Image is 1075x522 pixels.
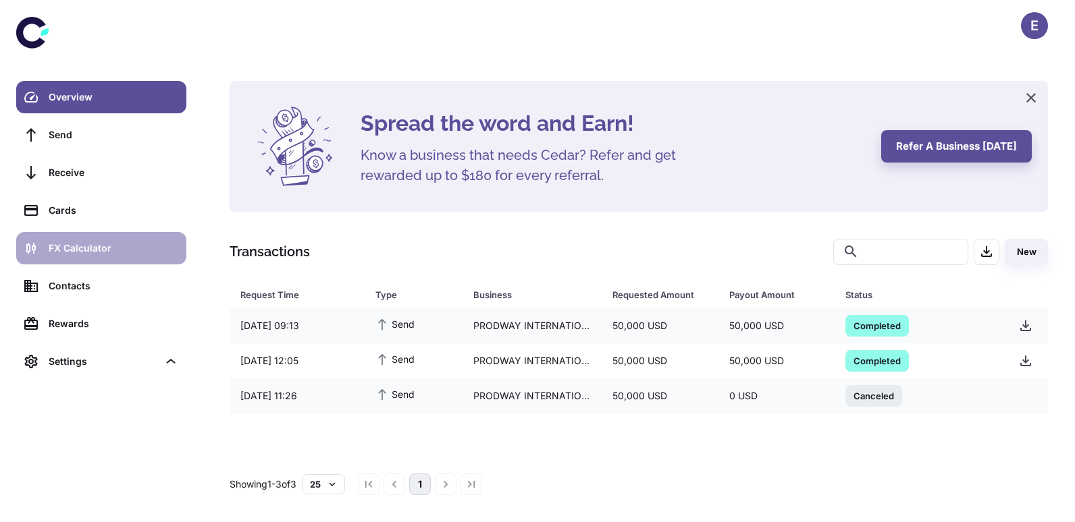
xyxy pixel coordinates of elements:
div: Receive [49,165,178,180]
div: Contacts [49,279,178,293]
div: 50,000 USD [718,313,835,339]
span: Request Time [240,285,359,304]
div: 50,000 USD [602,348,718,374]
div: Send [49,127,178,142]
a: FX Calculator [16,232,186,264]
div: 0 USD [718,383,835,409]
div: Cards [49,203,178,218]
div: Type [375,285,440,304]
span: Type [375,285,457,304]
div: 50,000 USD [602,313,718,339]
span: Status [845,285,992,304]
div: Status [845,285,974,304]
div: Request Time [240,285,342,304]
div: [DATE] 11:26 [230,383,365,409]
span: Requested Amount [612,285,712,304]
span: Send [375,386,415,401]
a: Rewards [16,308,186,340]
div: [DATE] 12:05 [230,348,365,374]
div: PRODWAY INTERNATIONAL [463,383,602,409]
h1: Transactions [230,241,310,262]
span: Canceled [845,388,902,402]
div: Overview [49,90,178,105]
button: New [1005,239,1048,265]
a: Contacts [16,270,186,302]
span: Completed [845,353,909,367]
span: Completed [845,318,909,332]
div: Settings [49,354,158,369]
div: Rewards [49,316,178,331]
a: Send [16,119,186,151]
div: Payout Amount [729,285,812,304]
a: Overview [16,81,186,113]
span: Send [375,316,415,331]
div: FX Calculator [49,241,178,256]
button: 25 [302,474,345,494]
div: Requested Amount [612,285,695,304]
span: Payout Amount [729,285,829,304]
a: Cards [16,194,186,227]
div: Settings [16,345,186,378]
div: PRODWAY INTERNATIONAL [463,313,602,339]
button: Refer a business [DATE] [881,130,1032,163]
span: Send [375,351,415,366]
h4: Spread the word and Earn! [361,107,865,140]
div: 50,000 USD [718,348,835,374]
div: PRODWAY INTERNATIONAL [463,348,602,374]
p: Showing 1-3 of 3 [230,477,296,492]
div: [DATE] 09:13 [230,313,365,339]
a: Receive [16,156,186,189]
button: page 1 [409,473,431,495]
div: 50,000 USD [602,383,718,409]
nav: pagination navigation [356,473,484,495]
h5: Know a business that needs Cedar? Refer and get rewarded up to $180 for every referral. [361,145,698,185]
button: E [1021,12,1048,39]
